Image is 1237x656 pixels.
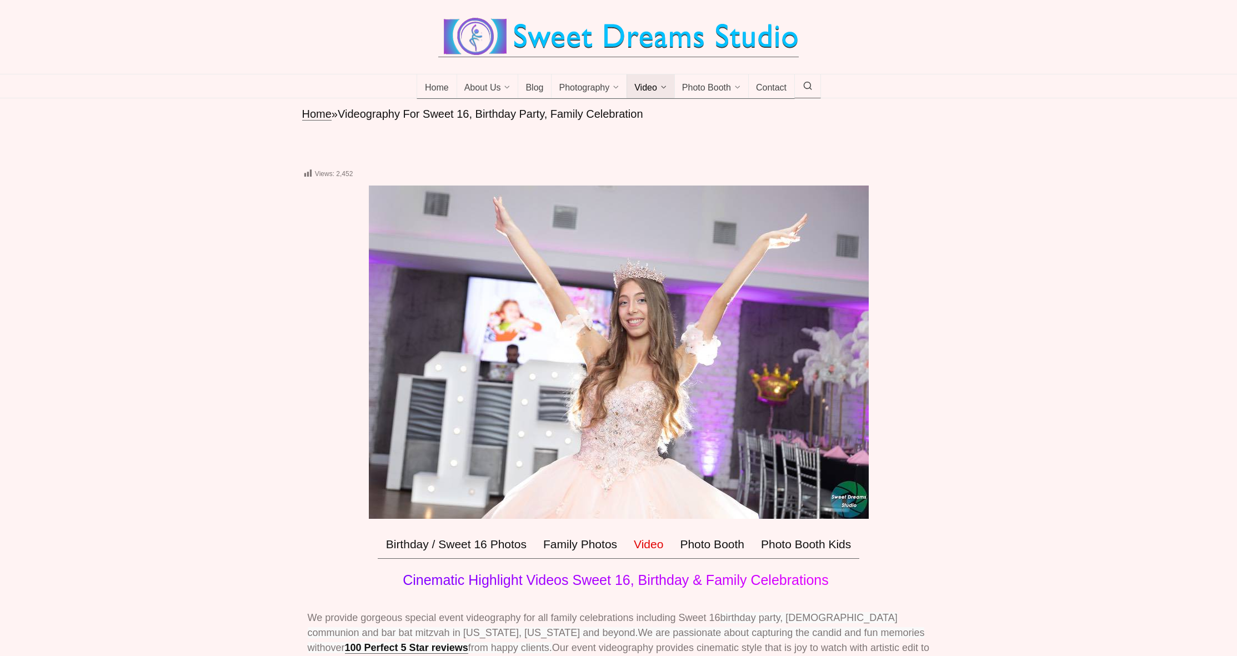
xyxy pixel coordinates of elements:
span: from happy clients. [468,642,552,653]
span: Blog [525,83,543,94]
span: 2,452 [336,170,353,178]
a: Birthday / Sweet 16 Photos [378,530,535,559]
a: Photography [551,74,627,99]
a: Photo Booth [674,74,749,99]
span: Cinematic Highlight Videos Sweet 16, Birthday & Family Celebrations [403,572,829,588]
a: Blog [518,74,552,99]
a: 100 Perfect 5 Star reviews [345,642,468,654]
span: Photo Booth [682,83,731,94]
a: Home [302,108,332,121]
a: About Us [457,74,519,99]
a: Photo Booth Kids [753,530,859,559]
span: o [325,642,331,653]
span: Videography For Sweet 16, Birthday Party, Family Celebration [338,108,643,120]
nav: breadcrumbs [302,107,935,122]
span: Home [425,83,449,94]
a: Video [625,530,672,559]
span: birthday party, [DEMOGRAPHIC_DATA] communion and bar bat mitzvah in [US_STATE], [US_STATE] and be... [308,612,898,638]
span: We are passionate about capturing the candid and fun memories with [308,627,925,653]
img: Sweet 16 birthday party videography nj nyc [369,186,869,519]
span: ver [331,642,345,653]
img: Best Wedding Event Photography Photo Booth Videography NJ NY [438,17,799,57]
a: Video [627,74,675,99]
span: Contact [756,83,787,94]
a: Photo Booth [672,530,753,559]
a: Family Photos [535,530,625,559]
span: About Us [464,83,501,94]
a: Home [417,74,457,99]
span: Video [634,83,657,94]
span: Views: [315,170,334,178]
span: Photography [559,83,609,94]
a: Contact [748,74,795,99]
span: » [332,108,338,120]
